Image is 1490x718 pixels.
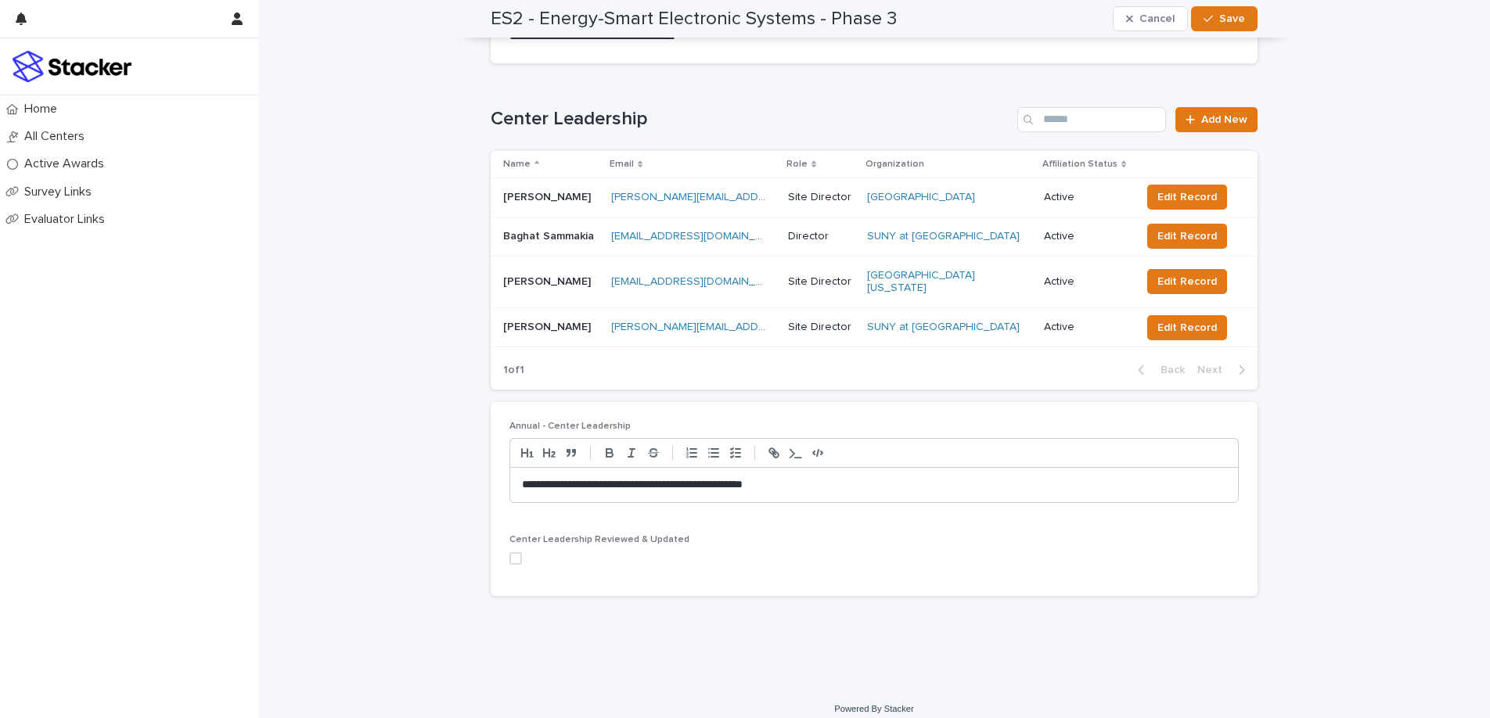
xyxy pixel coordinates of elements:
[1157,320,1217,336] span: Edit Record
[491,217,1258,256] tr: Baghat SammakiaBaghat Sammakia [EMAIL_ADDRESS][DOMAIN_NAME] DirectorSUNY at [GEOGRAPHIC_DATA] Act...
[503,188,594,204] p: [PERSON_NAME]
[1147,185,1227,210] button: Edit Record
[1151,364,1185,375] span: Back
[491,256,1258,308] tr: [PERSON_NAME][PERSON_NAME] [EMAIL_ADDRESS][DOMAIN_NAME] Site Director[GEOGRAPHIC_DATA][US_STATE] ...
[18,129,97,144] p: All Centers
[509,535,689,544] span: Center Leadership Reviewed & Updated
[1175,107,1258,132] a: Add New
[1201,114,1247,125] span: Add New
[1157,274,1217,289] span: Edit Record
[503,318,594,334] p: [PERSON_NAME]
[867,191,975,204] a: [GEOGRAPHIC_DATA]
[1139,13,1175,24] span: Cancel
[1191,6,1258,31] button: Save
[1017,107,1166,132] input: Search
[611,231,788,242] a: [EMAIL_ADDRESS][DOMAIN_NAME]
[788,275,855,289] p: Site Director
[503,272,594,289] p: [PERSON_NAME]
[18,212,117,227] p: Evaluator Links
[788,191,855,204] p: Site Director
[867,269,1024,296] a: [GEOGRAPHIC_DATA][US_STATE]
[610,156,634,173] p: Email
[503,156,531,173] p: Name
[18,102,70,117] p: Home
[786,156,808,173] p: Role
[788,321,855,334] p: Site Director
[18,156,117,171] p: Active Awards
[1113,6,1188,31] button: Cancel
[491,108,1011,131] h1: Center Leadership
[1044,275,1129,289] p: Active
[18,185,104,199] p: Survey Links
[1042,156,1117,173] p: Affiliation Status
[611,192,959,203] a: [PERSON_NAME][EMAIL_ADDRESS][PERSON_NAME][DOMAIN_NAME]
[1147,315,1227,340] button: Edit Record
[1219,13,1245,24] span: Save
[1125,363,1191,377] button: Back
[611,321,873,332] a: [PERSON_NAME][EMAIL_ADDRESS][DOMAIN_NAME]
[491,308,1258,347] tr: [PERSON_NAME][PERSON_NAME] [PERSON_NAME][EMAIL_ADDRESS][DOMAIN_NAME] Site DirectorSUNY at [GEOGRA...
[13,51,131,82] img: stacker-logo-colour.png
[1147,269,1227,294] button: Edit Record
[867,321,1020,334] a: SUNY at [GEOGRAPHIC_DATA]
[509,422,631,431] span: Annual - Center Leadership
[1157,189,1217,205] span: Edit Record
[834,704,913,713] a: Powered By Stacker
[866,156,924,173] p: Organization
[1157,228,1217,244] span: Edit Record
[491,178,1258,217] tr: [PERSON_NAME][PERSON_NAME] [PERSON_NAME][EMAIL_ADDRESS][PERSON_NAME][DOMAIN_NAME] Site Director[G...
[491,351,537,390] p: 1 of 1
[1147,224,1227,249] button: Edit Record
[1044,230,1129,243] p: Active
[1191,363,1258,377] button: Next
[491,8,897,31] h2: ES2 - Energy-Smart Electronic Systems - Phase 3
[788,230,855,243] p: Director
[503,227,597,243] p: Baghat Sammakia
[867,230,1020,243] a: SUNY at [GEOGRAPHIC_DATA]
[1044,321,1129,334] p: Active
[1197,364,1232,375] span: Next
[1044,191,1129,204] p: Active
[611,276,788,287] a: [EMAIL_ADDRESS][DOMAIN_NAME]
